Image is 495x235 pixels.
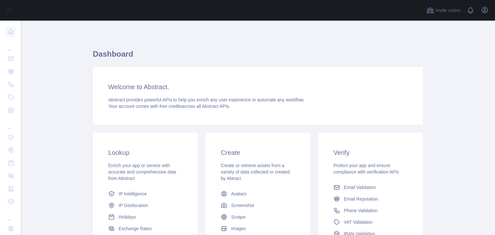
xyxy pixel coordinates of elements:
span: Images [231,225,246,232]
span: Your account comes with across all Abstract APIs. [108,104,230,109]
a: Phone Validation [331,205,410,216]
h3: Verify [334,148,407,157]
h1: Dashboard [93,49,423,64]
span: Screenshot [231,202,254,209]
h3: Lookup [108,148,182,157]
a: Scrape [218,211,297,223]
a: IP Geolocation [106,200,185,211]
a: Exchange Rates [106,223,185,234]
span: Protect your app and ensure compliance with verification APIs [334,163,399,174]
span: Invite users [435,7,460,14]
a: IP Intelligence [106,188,185,200]
a: Email Validation [331,182,410,193]
a: Images [218,223,297,234]
h3: Create [221,148,295,157]
h3: Welcome to Abstract. [108,82,407,91]
span: VAT Validation [344,219,373,225]
span: Email Reputation [344,196,378,202]
span: Holidays [119,214,136,220]
span: IP Intelligence [119,191,147,197]
a: Holidays [106,211,185,223]
span: Create or retrieve assets from a variety of data collected or created by Abtract [221,163,290,181]
span: Exchange Rates [119,225,152,232]
a: VAT Validation [331,216,410,228]
div: ... [5,117,15,130]
span: Phone Validation [344,207,378,214]
span: free credits [160,104,182,109]
span: Email Validation [344,184,376,191]
a: Screenshot [218,200,297,211]
a: Avatars [218,188,297,200]
span: Avatars [231,191,246,197]
span: IP Geolocation [119,202,148,209]
div: ... [5,209,15,221]
a: Email Reputation [331,193,410,205]
span: Abstract provides powerful APIs to help you enrich any user experience or automate any workflow. [108,97,305,102]
span: Scrape [231,214,245,220]
div: ... [5,39,15,52]
button: Invite users [425,5,461,15]
span: Enrich your app or service with accurate and comprehensive data from Abstract [108,163,176,181]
